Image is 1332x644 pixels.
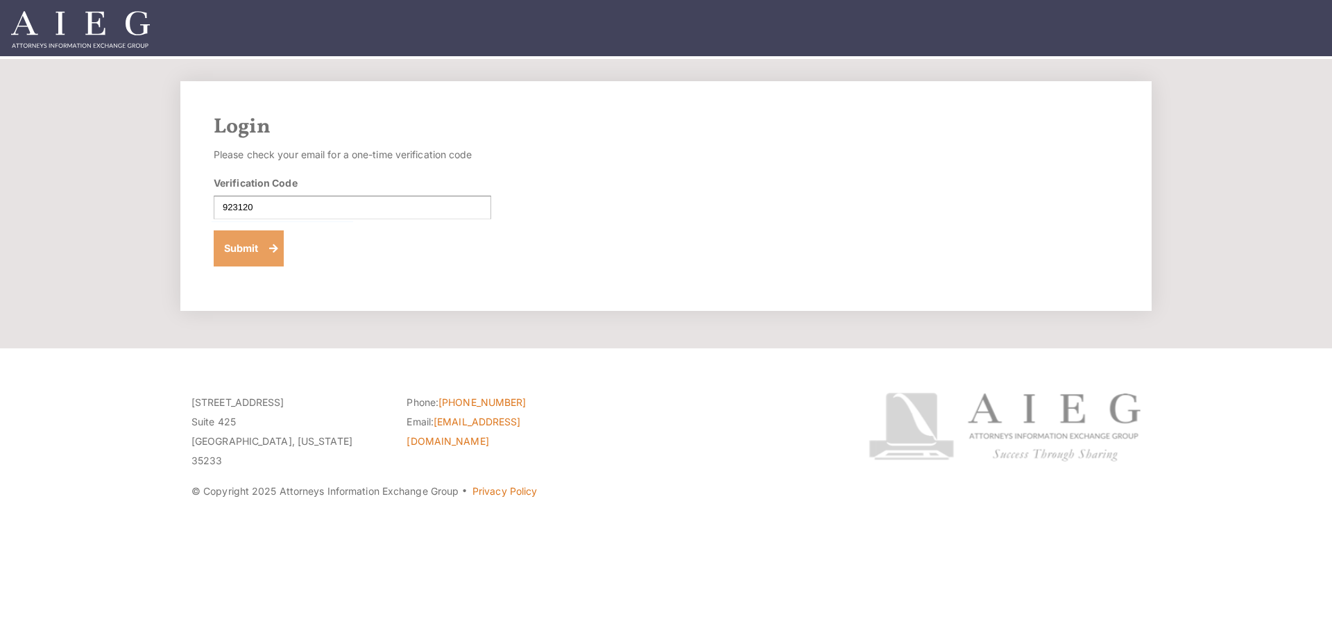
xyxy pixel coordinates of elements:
button: Submit [214,230,284,266]
p: [STREET_ADDRESS] Suite 425 [GEOGRAPHIC_DATA], [US_STATE] 35233 [191,393,386,471]
li: Email: [407,412,601,451]
p: Please check your email for a one-time verification code [214,145,491,164]
a: [PHONE_NUMBER] [438,396,526,408]
a: Privacy Policy [472,485,537,497]
img: Attorneys Information Exchange Group logo [869,393,1141,461]
label: Verification Code [214,176,298,190]
p: © Copyright 2025 Attorneys Information Exchange Group [191,482,817,501]
h2: Login [214,115,1118,139]
a: [EMAIL_ADDRESS][DOMAIN_NAME] [407,416,520,447]
li: Phone: [407,393,601,412]
span: · [461,491,468,498]
img: Attorneys Information Exchange Group [11,11,150,48]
